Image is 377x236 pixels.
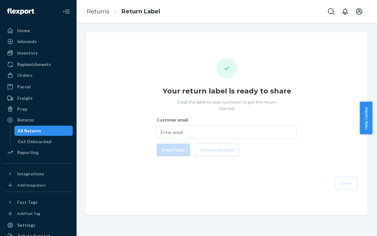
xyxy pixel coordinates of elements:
a: Return Label [122,8,160,15]
div: Prep [17,106,27,112]
button: Download label [195,144,239,156]
span: Customer email [157,117,188,126]
div: Add Fast Tag [17,211,40,216]
a: Get Onboarded [14,136,73,147]
div: Add Integration [17,182,46,188]
a: Freight [4,93,73,103]
a: Add Fast Tag [4,210,73,218]
div: Home [17,27,30,34]
button: Fast Tags [4,197,73,207]
button: Email label [157,144,190,156]
div: Inbounds [17,38,37,45]
div: Returns [17,117,34,123]
a: Parcel [4,82,73,92]
div: Get Onboarded [18,138,51,145]
input: Customer email [157,126,297,138]
h1: Your return label is ready to share [163,86,291,96]
a: Orders [4,70,73,80]
div: Parcel [17,84,31,90]
a: Inventory [4,48,73,58]
div: Inventory [17,50,38,56]
div: Replenishments [17,61,51,68]
div: All Returns [18,128,41,134]
button: Open Search Box [325,5,337,18]
div: Integrations [17,171,44,177]
a: Home [4,26,73,36]
a: Returns [87,8,109,15]
div: Settings [17,222,35,228]
button: Close Navigation [60,5,73,18]
ol: breadcrumbs [82,2,165,21]
a: Add Integration [4,181,73,189]
a: Returns [4,115,73,125]
a: Prep [4,104,73,114]
a: Reporting [4,147,73,158]
a: All Returns [14,126,73,136]
div: Freight [17,95,33,101]
div: Orders [17,72,33,78]
img: Flexport logo [7,8,34,15]
a: Settings [4,220,73,230]
button: Done [335,177,357,189]
a: Replenishments [4,59,73,70]
button: Open account menu [353,5,366,18]
button: Open notifications [339,5,351,18]
button: Help Center [360,102,372,134]
button: Integrations [4,169,73,179]
a: Inbounds [4,36,73,47]
div: Fast Tags [17,199,38,205]
div: Reporting [17,149,39,156]
p: Email the label to your customer to get the return started. [171,99,283,112]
